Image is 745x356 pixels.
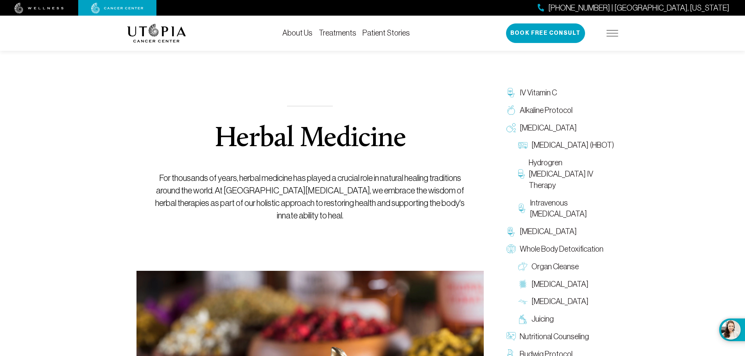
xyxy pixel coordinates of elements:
img: Organ Cleanse [518,262,528,271]
a: Hydrogren [MEDICAL_DATA] IV Therapy [514,154,618,194]
h1: Herbal Medicine [214,125,406,153]
a: Organ Cleanse [514,258,618,275]
span: IV Vitamin C [520,87,557,98]
a: [MEDICAL_DATA] [514,293,618,310]
img: Intravenous Ozone Therapy [518,204,526,213]
a: [PHONE_NUMBER] | [GEOGRAPHIC_DATA], [US_STATE] [538,2,729,14]
img: IV Vitamin C [506,88,516,97]
a: IV Vitamin C [503,84,618,102]
span: Juicing [531,313,554,325]
span: Nutritional Counseling [520,331,589,342]
span: [MEDICAL_DATA] [531,296,589,307]
img: wellness [14,3,64,14]
span: [MEDICAL_DATA] [520,226,577,237]
a: [MEDICAL_DATA] [503,223,618,240]
a: Intravenous [MEDICAL_DATA] [514,194,618,223]
a: Nutritional Counseling [503,328,618,345]
img: Lymphatic Massage [518,297,528,306]
span: [PHONE_NUMBER] | [GEOGRAPHIC_DATA], [US_STATE] [548,2,729,14]
img: logo [127,24,186,43]
a: Alkaline Protocol [503,102,618,119]
img: Oxygen Therapy [506,123,516,132]
span: Alkaline Protocol [520,105,573,116]
img: Colon Therapy [518,279,528,289]
a: [MEDICAL_DATA] (HBOT) [514,136,618,154]
span: Intravenous [MEDICAL_DATA] [530,197,614,220]
span: Organ Cleanse [531,261,579,272]
img: icon-hamburger [607,30,618,36]
span: Hydrogren [MEDICAL_DATA] IV Therapy [529,157,614,191]
a: Treatments [319,29,356,37]
img: cancer center [91,3,144,14]
img: Whole Body Detoxification [506,244,516,254]
p: For thousands of years, herbal medicine has played a crucial role in natural healing traditions a... [154,172,466,222]
img: Juicing [518,315,528,324]
a: [MEDICAL_DATA] [514,275,618,293]
img: Nutritional Counseling [506,332,516,341]
img: Hyperbaric Oxygen Therapy (HBOT) [518,141,528,150]
span: [MEDICAL_DATA] [520,122,577,134]
span: [MEDICAL_DATA] [531,279,589,290]
a: Juicing [514,310,618,328]
a: Whole Body Detoxification [503,240,618,258]
span: [MEDICAL_DATA] (HBOT) [531,140,614,151]
a: Patient Stories [363,29,410,37]
a: [MEDICAL_DATA] [503,119,618,137]
span: Whole Body Detoxification [520,243,603,255]
img: Hydrogren Peroxide IV Therapy [518,169,525,179]
img: Chelation Therapy [506,227,516,236]
img: Alkaline Protocol [506,106,516,115]
button: Book Free Consult [506,23,585,43]
a: About Us [282,29,312,37]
